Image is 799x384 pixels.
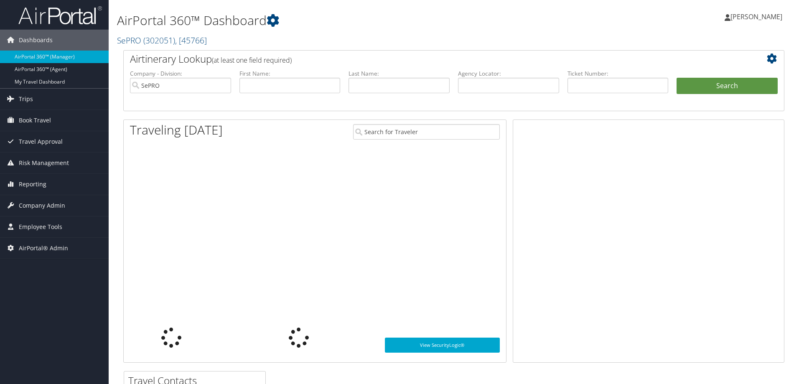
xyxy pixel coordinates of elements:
[19,216,62,237] span: Employee Tools
[19,131,63,152] span: Travel Approval
[130,52,723,66] h2: Airtinerary Lookup
[19,110,51,131] span: Book Travel
[19,174,46,195] span: Reporting
[143,35,175,46] span: ( 302051 )
[117,35,207,46] a: SePRO
[730,12,782,21] span: [PERSON_NAME]
[19,195,65,216] span: Company Admin
[567,69,669,78] label: Ticket Number:
[19,238,68,259] span: AirPortal® Admin
[130,69,231,78] label: Company - Division:
[353,124,500,140] input: Search for Traveler
[19,153,69,173] span: Risk Management
[117,12,566,29] h1: AirPortal 360™ Dashboard
[349,69,450,78] label: Last Name:
[239,69,341,78] label: First Name:
[677,78,778,94] button: Search
[18,5,102,25] img: airportal-logo.png
[19,30,53,51] span: Dashboards
[130,121,223,139] h1: Traveling [DATE]
[175,35,207,46] span: , [ 45766 ]
[19,89,33,109] span: Trips
[725,4,791,29] a: [PERSON_NAME]
[458,69,559,78] label: Agency Locator:
[212,56,292,65] span: (at least one field required)
[385,338,500,353] a: View SecurityLogic®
